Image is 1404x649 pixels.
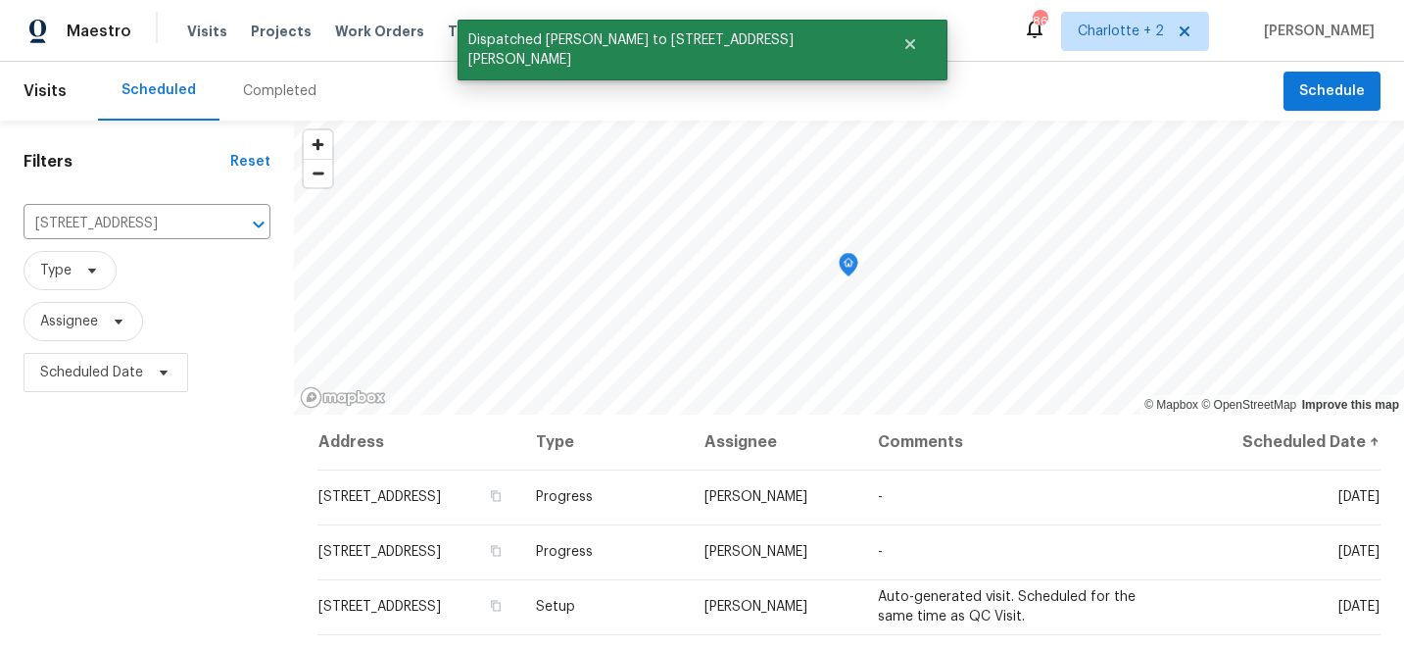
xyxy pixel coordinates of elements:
h1: Filters [24,152,230,172]
input: Search for an address... [24,209,216,239]
span: Schedule [1299,79,1365,104]
span: [PERSON_NAME] [704,490,807,504]
span: Zoom out [304,160,332,187]
button: Zoom in [304,130,332,159]
span: [PERSON_NAME] [704,545,807,559]
div: Scheduled [121,80,196,100]
span: [DATE] [1338,545,1380,559]
span: Scheduled Date [40,363,143,382]
button: Open [245,211,272,238]
button: Copy Address [487,487,505,505]
a: OpenStreetMap [1201,398,1296,412]
a: Mapbox [1144,398,1198,412]
span: Assignee [40,312,98,331]
span: - [878,545,883,559]
span: [PERSON_NAME] [704,600,807,614]
span: [STREET_ADDRESS] [318,600,441,614]
span: Maestro [67,22,131,41]
th: Type [520,415,689,470]
span: [STREET_ADDRESS] [318,545,441,559]
span: Tasks [448,25,489,38]
button: Schedule [1283,72,1380,112]
span: [STREET_ADDRESS] [318,490,441,504]
button: Copy Address [487,542,505,560]
span: Dispatched [PERSON_NAME] to [STREET_ADDRESS][PERSON_NAME] [458,20,878,80]
div: Map marker [839,253,858,283]
span: [DATE] [1338,600,1380,614]
button: Close [878,25,943,64]
th: Address [317,415,520,470]
a: Improve this map [1302,398,1399,412]
span: [DATE] [1338,490,1380,504]
th: Scheduled Date ↑ [1182,415,1380,470]
span: Charlotte + 2 [1078,22,1164,41]
span: Projects [251,22,312,41]
span: - [878,490,883,504]
span: Progress [536,545,593,559]
th: Comments [862,415,1182,470]
span: Work Orders [335,22,424,41]
span: Visits [187,22,227,41]
span: Progress [536,490,593,504]
div: 86 [1033,12,1046,31]
canvas: Map [294,121,1404,415]
span: Type [40,261,72,280]
div: Reset [230,152,270,172]
span: Auto-generated visit. Scheduled for the same time as QC Visit. [878,590,1136,624]
button: Copy Address [487,597,505,615]
a: Mapbox homepage [300,386,386,409]
span: Setup [536,600,575,614]
span: [PERSON_NAME] [1256,22,1375,41]
span: Visits [24,70,67,113]
button: Zoom out [304,159,332,187]
div: Completed [243,81,316,101]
